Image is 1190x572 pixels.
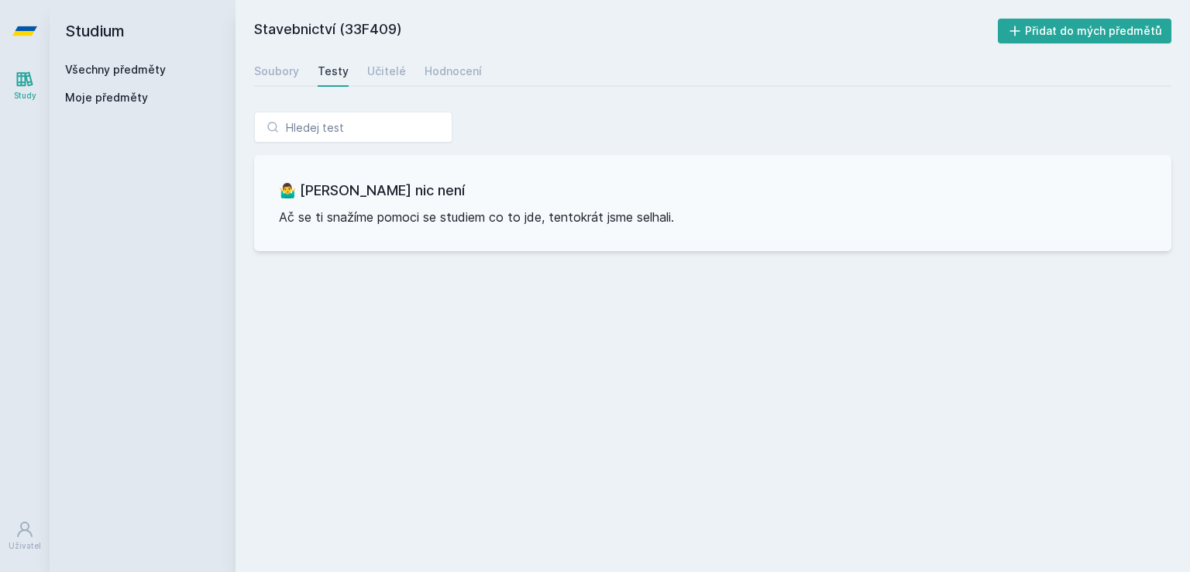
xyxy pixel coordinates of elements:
[318,64,349,79] div: Testy
[318,56,349,87] a: Testy
[65,63,166,76] a: Všechny předměty
[3,512,46,560] a: Uživatel
[254,64,299,79] div: Soubory
[14,90,36,102] div: Study
[65,90,148,105] span: Moje předměty
[998,19,1172,43] button: Přidat do mých předmětů
[367,64,406,79] div: Učitelé
[425,56,482,87] a: Hodnocení
[279,180,1147,202] h3: 🤷‍♂️ [PERSON_NAME] nic není
[3,62,46,109] a: Study
[425,64,482,79] div: Hodnocení
[254,56,299,87] a: Soubory
[279,208,1147,226] p: Ač se ti snažíme pomoci se studiem co to jde, tentokrát jsme selhali.
[254,112,452,143] input: Hledej test
[367,56,406,87] a: Učitelé
[9,540,41,552] div: Uživatel
[254,19,998,43] h2: Stavebnictví (33F409)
